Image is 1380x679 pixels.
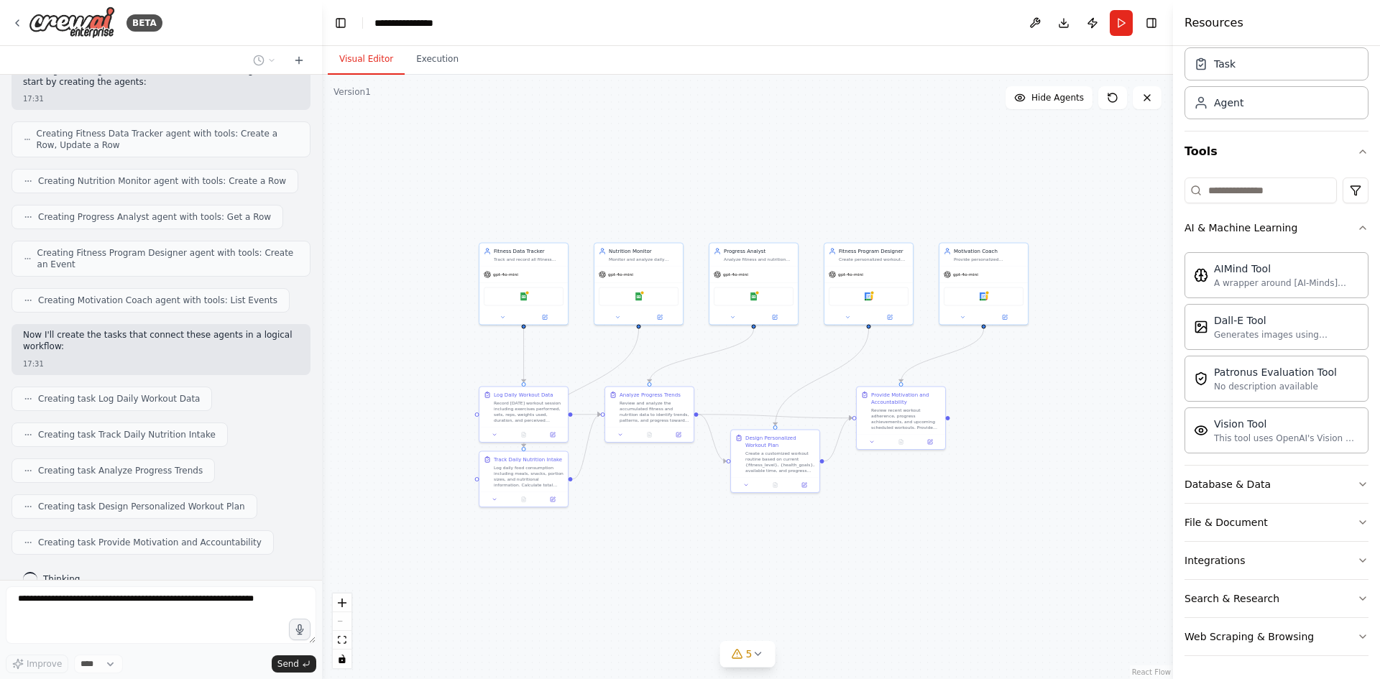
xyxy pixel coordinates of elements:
button: Open in side panel [985,313,1026,322]
div: Tools [1184,172,1368,668]
g: Edge from f82cda7c-e576-4037-a18c-1fab706e501f to b660e06f-809b-44fa-8267-21b4fdbe04e0 [699,411,727,465]
button: Open in side panel [525,313,566,322]
button: File & Document [1184,504,1368,541]
img: Google Calendar [865,292,873,301]
img: DallETool [1194,320,1208,334]
button: Visual Editor [328,45,405,75]
button: Hide right sidebar [1141,13,1161,33]
div: Provide Motivation and Accountability [871,392,941,406]
button: fit view [333,631,351,650]
span: Creating task Track Daily Nutrition Intake [38,429,216,440]
div: Log daily food consumption including meals, snacks, portion sizes, and nutritional information. C... [494,465,563,488]
div: Create personalized workout routines and fitness programs based on {fitness_level}, {health_goals... [839,257,908,262]
button: AI & Machine Learning [1184,209,1368,246]
button: No output available [508,430,538,439]
g: Edge from f82cda7c-e576-4037-a18c-1fab706e501f to 68e643ee-3389-42f2-ae20-10d50fc86ed7 [699,411,852,422]
button: No output available [508,495,538,504]
button: Hide Agents [1006,86,1092,109]
div: Patronus Evaluation Tool [1214,365,1337,379]
div: 17:31 [23,93,299,104]
button: Start a new chat [287,52,310,69]
div: BETA [126,14,162,32]
button: 5 [720,641,776,668]
div: Agent [1214,96,1243,110]
div: Dall-E Tool [1214,313,1359,328]
div: A wrapper around [AI-Minds]([URL][DOMAIN_NAME]). Useful for when you need answers to questions fr... [1214,277,1359,289]
button: Click to speak your automation idea [289,619,310,640]
g: Edge from dca6adf5-2d0a-4c41-8dba-e2d096641309 to f82cda7c-e576-4037-a18c-1fab706e501f [573,411,601,418]
button: Integrations [1184,542,1368,579]
button: Open in side panel [640,313,681,322]
button: zoom in [333,593,351,612]
img: Google Sheets [520,292,528,301]
div: Provide Motivation and AccountabilityReview recent workout adherence, progress achievements, and ... [856,387,946,451]
span: Send [277,658,299,670]
div: Crew [1184,42,1368,131]
div: AI & Machine Learning [1184,246,1368,465]
div: Integrations [1184,553,1245,568]
span: Creating task Log Daily Workout Data [38,393,200,405]
div: Create a customized workout routine based on current {fitness_level}, {health_goals}, available t... [745,451,815,474]
div: AI & Machine Learning [1184,221,1297,235]
div: 17:31 [23,359,299,369]
button: Open in side panel [755,313,796,322]
button: No output available [634,430,664,439]
h4: Resources [1184,14,1243,32]
g: Edge from b660e06f-809b-44fa-8267-21b4fdbe04e0 to 68e643ee-3389-42f2-ae20-10d50fc86ed7 [824,415,852,465]
button: Hide left sidebar [331,13,351,33]
span: gpt-4o-mini [953,272,978,277]
div: Nutrition Monitor [609,248,678,255]
div: Fitness Data TrackerTrack and record all fitness activities including workouts, exercises, sets, ... [479,243,569,325]
span: Creating Nutrition Monitor agent with tools: Create a Row [38,175,286,187]
g: Edge from 43671b6c-7ace-4f57-8269-67ac23b3a1c6 to bccfd9c3-7841-4979-88c6-84fe11665e62 [520,329,643,448]
div: Progress AnalystAnalyze fitness and nutrition data trends to identify patterns, measure progress ... [709,243,799,325]
div: Track Daily Nutrition IntakeLog daily food consumption including meals, snacks, portion sizes, an... [479,451,569,508]
button: Open in side panel [666,430,691,439]
span: gpt-4o-mini [838,272,863,277]
button: Open in side panel [540,430,565,439]
span: gpt-4o-mini [723,272,748,277]
span: Creating Fitness Program Designer agent with tools: Create an Event [37,247,298,270]
nav: breadcrumb [374,16,446,30]
span: Creating Progress Analyst agent with tools: Get a Row [38,211,271,223]
button: No output available [885,438,916,446]
a: React Flow attribution [1132,668,1171,676]
button: Web Scraping & Browsing [1184,618,1368,655]
div: Provide personalized motivation, accountability, and encouragement to maintain consistency with {... [954,257,1023,262]
button: Open in side panel [870,313,911,322]
div: Analyze Progress Trends [620,392,681,399]
div: This tool uses OpenAI's Vision API to describe the contents of an image. [1214,433,1359,444]
div: Monitor and analyze daily nutrition intake including calories, macronutrients, vitamins, and mine... [609,257,678,262]
button: Search & Research [1184,580,1368,617]
div: Analyze fitness and nutrition data trends to identify patterns, measure progress towards {health_... [724,257,793,262]
img: PatronusEvalTool [1194,371,1208,386]
button: Open in side panel [918,438,942,446]
img: Google Sheets [635,292,643,301]
button: Improve [6,655,68,673]
div: Fitness Data Tracker [494,248,563,255]
div: Analyze Progress TrendsReview and analyze the accumulated fitness and nutrition data to identify ... [604,387,694,443]
p: Now I'll create the tasks that connect these agents in a logical workflow: [23,330,299,352]
img: AIMindTool [1194,268,1208,282]
div: Fitness Program Designer [839,248,908,255]
span: Thinking... [43,573,88,585]
button: toggle interactivity [333,650,351,668]
img: Logo [29,6,115,39]
div: Record [DATE] workout session including exercises performed, sets, reps, weights used, duration, ... [494,400,563,423]
div: Generates images using OpenAI's Dall-E model. [1214,329,1359,341]
div: Web Scraping & Browsing [1184,629,1314,644]
button: Execution [405,45,470,75]
span: Creating task Design Personalized Workout Plan [38,501,245,512]
div: Progress Analyst [724,248,793,255]
div: Motivation Coach [954,248,1023,255]
g: Edge from 20fdc653-1010-4b57-b05b-486d6efc17a9 to dca6adf5-2d0a-4c41-8dba-e2d096641309 [520,329,528,383]
div: Search & Research [1184,591,1279,606]
div: Nutrition MonitorMonitor and analyze daily nutrition intake including calories, macronutrients, v... [594,243,684,325]
g: Edge from b0f4601f-63d7-4b7e-a8d2-6e5a30469f79 to f82cda7c-e576-4037-a18c-1fab706e501f [646,329,758,383]
button: Tools [1184,131,1368,172]
div: Design Personalized Workout PlanCreate a customized workout routine based on current {fitness_lev... [730,430,820,494]
div: File & Document [1184,515,1268,530]
div: Track and record all fitness activities including workouts, exercises, sets, reps, weights, durat... [494,257,563,262]
div: Review and analyze the accumulated fitness and nutrition data to identify trends, patterns, and p... [620,400,689,423]
div: Fitness Program DesignerCreate personalized workout routines and fitness programs based on {fitne... [824,243,914,325]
